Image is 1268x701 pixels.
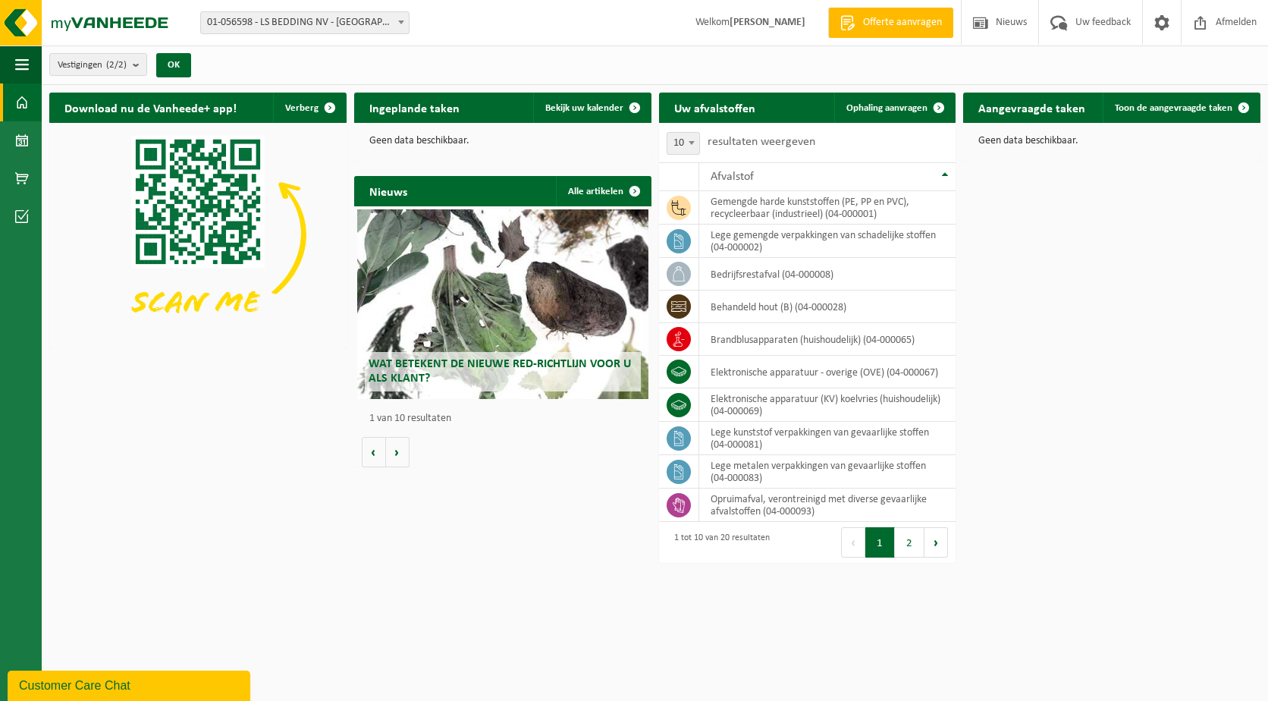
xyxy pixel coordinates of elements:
[846,103,927,113] span: Ophaling aanvragen
[699,489,956,522] td: opruimafval, verontreinigd met diverse gevaarlijke afvalstoffen (04-000093)
[828,8,953,38] a: Offerte aanvragen
[834,93,954,123] a: Ophaling aanvragen
[49,53,147,76] button: Vestigingen(2/2)
[699,191,956,225] td: gemengde harde kunststoffen (PE, PP en PVC), recycleerbaar (industrieel) (04-000001)
[711,171,754,183] span: Afvalstof
[285,103,319,113] span: Verberg
[699,225,956,258] td: lege gemengde verpakkingen van schadelijke stoffen (04-000002)
[730,17,805,28] strong: [PERSON_NAME]
[859,15,946,30] span: Offerte aanvragen
[963,93,1100,122] h2: Aangevraagde taken
[556,176,650,206] a: Alle artikelen
[49,123,347,346] img: Download de VHEPlus App
[667,132,700,155] span: 10
[699,422,956,455] td: lege kunststof verpakkingen van gevaarlijke stoffen (04-000081)
[1115,103,1232,113] span: Toon de aangevraagde taken
[924,527,948,558] button: Next
[895,527,924,558] button: 2
[841,527,865,558] button: Previous
[273,93,345,123] button: Verberg
[699,388,956,422] td: elektronische apparatuur (KV) koelvries (huishoudelijk) (04-000069)
[369,413,644,424] p: 1 van 10 resultaten
[354,93,475,122] h2: Ingeplande taken
[369,136,636,146] p: Geen data beschikbaar.
[200,11,410,34] span: 01-056598 - LS BEDDING NV - MALDEGEM
[978,136,1245,146] p: Geen data beschikbaar.
[865,527,895,558] button: 1
[386,437,410,467] button: Volgende
[357,209,648,399] a: Wat betekent de nieuwe RED-richtlijn voor u als klant?
[667,133,699,154] span: 10
[708,136,815,148] label: resultaten weergeven
[354,176,422,206] h2: Nieuws
[699,455,956,489] td: lege metalen verpakkingen van gevaarlijke stoffen (04-000083)
[699,323,956,356] td: brandblusapparaten (huishoudelijk) (04-000065)
[699,356,956,388] td: elektronische apparatuur - overige (OVE) (04-000067)
[156,53,191,77] button: OK
[58,54,127,77] span: Vestigingen
[1103,93,1259,123] a: Toon de aangevraagde taken
[8,668,253,701] iframe: chat widget
[699,258,956,291] td: bedrijfsrestafval (04-000008)
[49,93,252,122] h2: Download nu de Vanheede+ app!
[545,103,623,113] span: Bekijk uw kalender
[201,12,409,33] span: 01-056598 - LS BEDDING NV - MALDEGEM
[362,437,386,467] button: Vorige
[369,358,631,385] span: Wat betekent de nieuwe RED-richtlijn voor u als klant?
[106,60,127,70] count: (2/2)
[533,93,650,123] a: Bekijk uw kalender
[699,291,956,323] td: behandeld hout (B) (04-000028)
[667,526,770,559] div: 1 tot 10 van 20 resultaten
[659,93,771,122] h2: Uw afvalstoffen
